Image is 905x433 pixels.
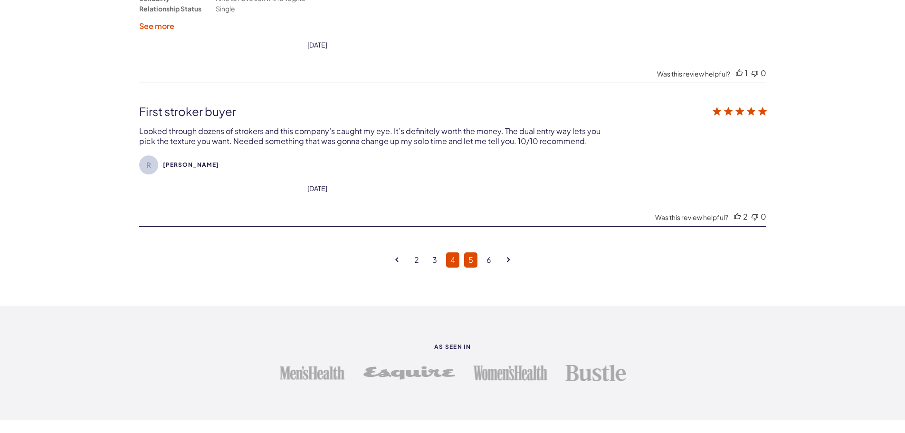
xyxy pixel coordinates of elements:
[482,252,495,268] a: Goto Page 6
[761,212,766,221] div: 0
[734,212,741,221] div: Vote up
[752,68,758,78] div: Vote down
[307,40,327,49] div: [DATE]
[146,160,151,169] text: R
[752,212,758,221] div: Vote down
[307,40,327,49] div: date
[391,250,403,270] a: Goto previous page
[657,69,730,78] div: Was this review helpful?
[139,21,174,31] label: See more
[139,104,641,118] div: First stroker buyer
[745,68,748,78] div: 1
[503,250,514,270] a: Goto next page
[428,252,441,268] a: Goto Page 3
[446,252,459,268] a: Page 4
[307,184,327,192] div: date
[464,252,477,268] a: Goto Page 5
[163,161,219,168] span: Ryan
[139,3,201,14] div: Relationship Status
[743,212,748,221] div: 2
[736,68,743,78] div: Vote up
[761,68,766,78] div: 0
[216,3,235,14] div: Single
[139,344,766,350] strong: As Seen In
[655,213,728,221] div: Was this review helpful?
[565,364,626,382] img: Bustle logo
[410,252,423,268] a: Goto Page 2
[139,126,602,146] div: Looked through dozens of strokers and this company’s caught my eye. It’s definitely worth the mon...
[307,184,327,192] div: [DATE]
